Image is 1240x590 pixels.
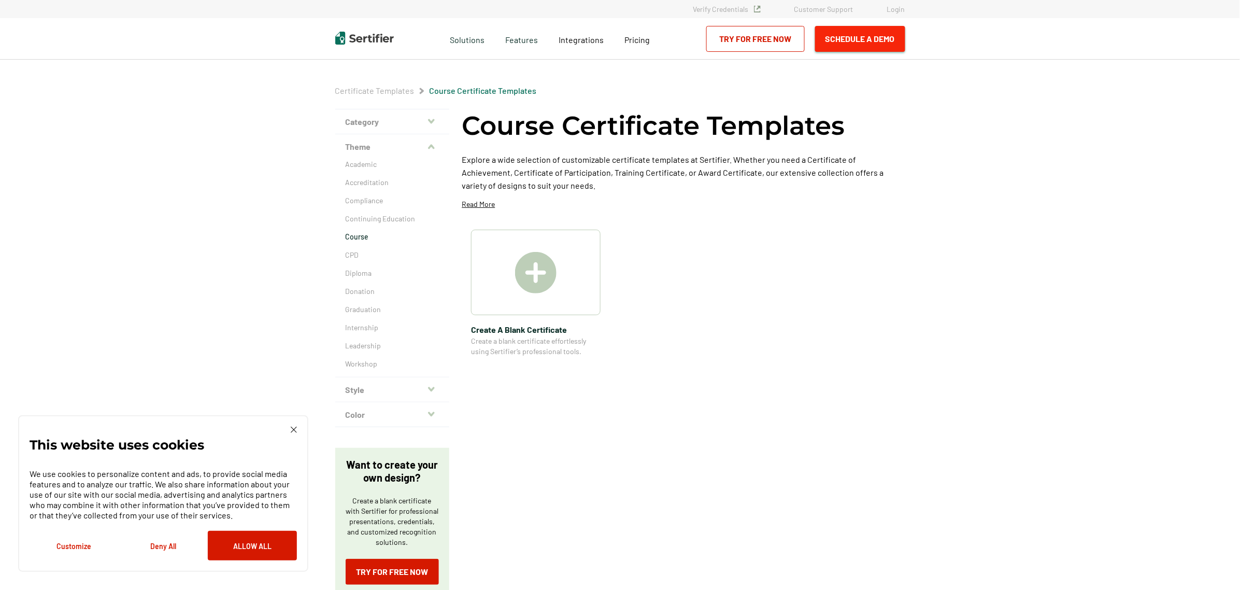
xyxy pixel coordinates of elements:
[346,250,439,260] a: CPD
[346,322,439,333] a: Internship
[346,214,439,224] a: Continuing Education
[346,268,439,278] a: Diploma
[693,5,761,13] a: Verify Credentials
[515,252,557,293] img: Create A Blank Certificate
[291,427,297,433] img: Cookie Popup Close
[346,286,439,297] a: Donation
[335,134,449,159] button: Theme
[346,159,439,170] a: Academic
[346,341,439,351] a: Leadership
[471,336,601,357] span: Create a blank certificate effortlessly using Sertifier’s professional tools.
[335,402,449,427] button: Color
[346,304,439,315] a: Graduation
[335,86,537,96] div: Breadcrumb
[346,559,439,585] a: Try for Free Now
[346,177,439,188] a: Accreditation
[335,159,449,377] div: Theme
[346,496,439,547] p: Create a blank certificate with Sertifier for professional presentations, credentials, and custom...
[794,5,853,13] a: Customer Support
[624,32,650,45] a: Pricing
[887,5,905,13] a: Login
[346,232,439,242] a: Course
[462,109,845,143] h1: Course Certificate Templates
[30,469,297,521] p: We use cookies to personalize content and ads, to provide social media features and to analyze ou...
[335,377,449,402] button: Style
[30,531,119,560] button: Customize
[505,32,538,45] span: Features
[624,35,650,45] span: Pricing
[430,86,537,95] a: Course Certificate Templates
[346,195,439,206] a: Compliance
[754,6,761,12] img: Verified
[335,109,449,134] button: Category
[30,440,204,450] p: This website uses cookies
[450,32,484,45] span: Solutions
[335,32,394,45] img: Sertifier | Digital Credentialing Platform
[559,32,604,45] a: Integrations
[208,531,297,560] button: Allow All
[462,199,495,209] p: Read More
[706,26,805,52] a: Try for Free Now
[462,153,905,192] p: Explore a wide selection of customizable certificate templates at Sertifier. Whether you need a C...
[471,323,601,336] span: Create A Blank Certificate
[335,86,415,96] span: Certificate Templates
[346,458,439,484] p: Want to create your own design?
[430,86,537,96] span: Course Certificate Templates
[119,531,208,560] button: Deny All
[335,86,415,95] a: Certificate Templates
[559,35,604,45] span: Integrations
[815,26,905,52] button: Schedule a Demo
[346,359,439,369] a: Workshop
